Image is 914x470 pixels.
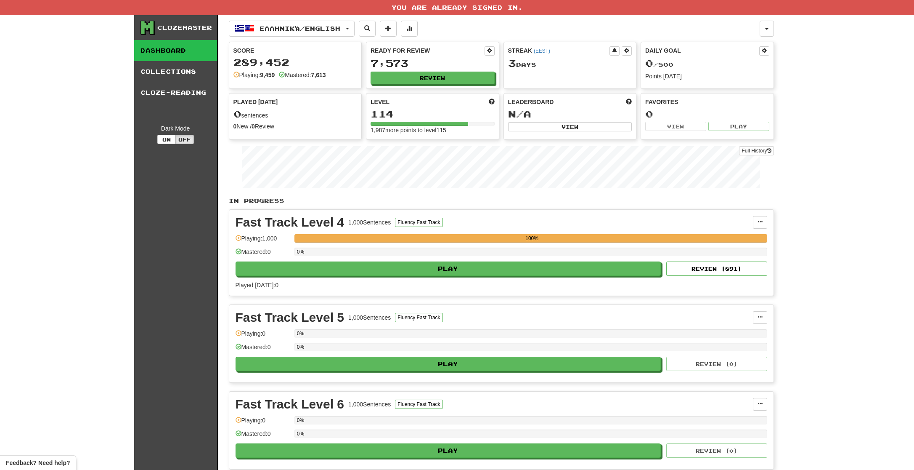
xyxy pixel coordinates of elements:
[371,109,495,119] div: 114
[645,61,673,68] span: / 500
[140,124,211,133] div: Dark Mode
[508,98,554,106] span: Leaderboard
[260,72,275,78] strong: 9,459
[645,57,653,69] span: 0
[279,71,326,79] div: Mastered:
[311,72,326,78] strong: 7,613
[348,218,391,227] div: 1,000 Sentences
[236,329,290,343] div: Playing: 0
[236,262,661,276] button: Play
[395,313,442,322] button: Fluency Fast Track
[395,218,442,227] button: Fluency Fast Track
[134,61,217,82] a: Collections
[157,24,212,32] div: Clozemaster
[508,108,531,120] span: N/A
[236,311,344,324] div: Fast Track Level 5
[233,71,275,79] div: Playing:
[371,126,495,134] div: 1,987 more points to level 115
[233,57,358,68] div: 289,452
[236,343,290,357] div: Mastered: 0
[371,58,495,69] div: 7,573
[489,98,495,106] span: Score more points to level up
[645,46,759,56] div: Daily Goal
[708,122,769,131] button: Play
[626,98,632,106] span: This week in points, UTC
[236,430,290,443] div: Mastered: 0
[252,123,255,130] strong: 0
[233,109,358,120] div: sentences
[666,357,767,371] button: Review (0)
[229,21,355,37] button: Ελληνικά/English
[6,459,70,467] span: Open feedback widget
[236,234,290,248] div: Playing: 1,000
[157,135,176,144] button: On
[233,122,358,131] div: New / Review
[236,248,290,262] div: Mastered: 0
[233,46,358,55] div: Score
[666,262,767,276] button: Review (891)
[380,21,397,37] button: Add sentence to collection
[348,313,391,322] div: 1,000 Sentences
[508,57,516,69] span: 3
[371,46,485,55] div: Ready for Review
[233,108,241,120] span: 0
[297,234,767,243] div: 100%
[645,109,769,119] div: 0
[666,443,767,458] button: Review (0)
[236,216,344,229] div: Fast Track Level 4
[233,123,237,130] strong: 0
[359,21,376,37] button: Search sentences
[134,40,217,61] a: Dashboard
[236,416,290,430] div: Playing: 0
[236,398,344,411] div: Fast Track Level 6
[401,21,418,37] button: More stats
[233,98,278,106] span: Played [DATE]
[175,135,194,144] button: Off
[229,197,774,205] p: In Progress
[260,25,340,32] span: Ελληνικά / English
[508,122,632,131] button: View
[371,98,389,106] span: Level
[645,72,769,80] div: Points [DATE]
[236,282,278,288] span: Played [DATE]: 0
[739,146,774,155] a: Full History
[371,72,495,84] button: Review
[508,46,610,55] div: Streak
[645,98,769,106] div: Favorites
[645,122,706,131] button: View
[348,400,391,409] div: 1,000 Sentences
[236,357,661,371] button: Play
[534,48,550,54] a: (EEST)
[236,443,661,458] button: Play
[134,82,217,103] a: Cloze-Reading
[508,58,632,69] div: Day s
[395,400,442,409] button: Fluency Fast Track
